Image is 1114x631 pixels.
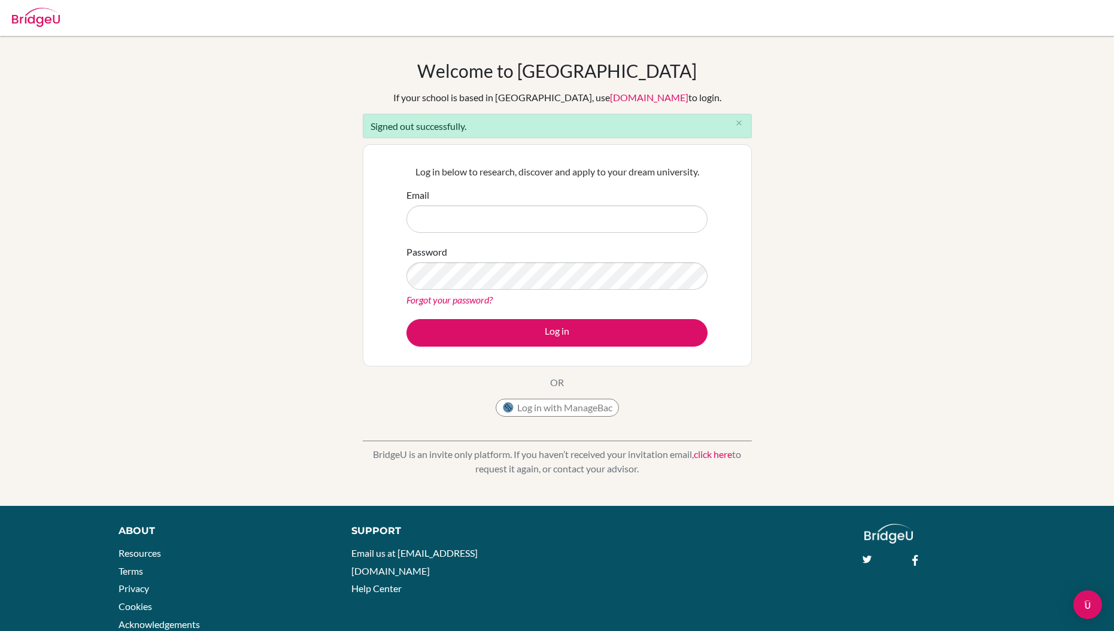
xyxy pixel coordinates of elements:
a: Acknowledgements [119,618,200,630]
div: Open Intercom Messenger [1073,590,1102,619]
a: Terms [119,565,143,577]
div: Support [351,524,544,538]
h1: Welcome to [GEOGRAPHIC_DATA] [417,60,697,81]
img: Bridge-U [12,8,60,27]
p: Log in below to research, discover and apply to your dream university. [406,165,708,179]
i: close [734,119,743,128]
a: Email us at [EMAIL_ADDRESS][DOMAIN_NAME] [351,547,478,577]
div: About [119,524,324,538]
div: If your school is based in [GEOGRAPHIC_DATA], use to login. [393,90,721,105]
a: Cookies [119,600,152,612]
a: Help Center [351,583,402,594]
div: Signed out successfully. [363,114,752,138]
p: OR [550,375,564,390]
label: Email [406,188,429,202]
a: Forgot your password? [406,294,493,305]
img: logo_white@2x-f4f0deed5e89b7ecb1c2cc34c3e3d731f90f0f143d5ea2071677605dd97b5244.png [864,524,913,544]
label: Password [406,245,447,259]
p: BridgeU is an invite only platform. If you haven’t received your invitation email, to request it ... [363,447,752,476]
button: Close [727,114,751,132]
button: Log in [406,319,708,347]
a: Privacy [119,583,149,594]
a: [DOMAIN_NAME] [610,92,688,103]
a: Resources [119,547,161,559]
button: Log in with ManageBac [496,399,619,417]
a: click here [694,448,732,460]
